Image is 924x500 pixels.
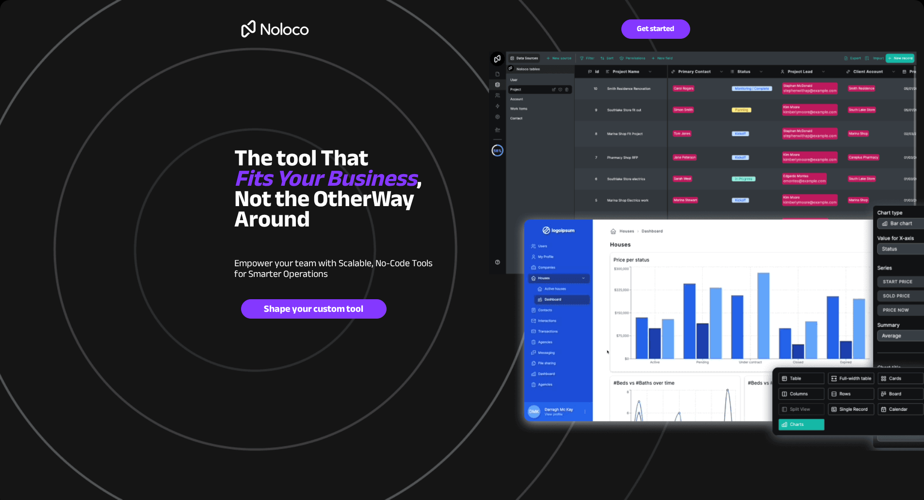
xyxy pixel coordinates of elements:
a: Shape your custom tool [241,299,387,319]
span: Way Around [234,177,414,241]
em: Your Business [276,157,417,200]
span: Get started [622,24,690,33]
span: Empower your team with Scala [234,254,359,272]
span: Shape your custom tool [242,303,386,315]
em: Fits [234,157,272,200]
span: ther [328,177,372,221]
span: ble, No-Code Tools for Smarter Operations [234,254,433,283]
span: The tool That [234,136,372,180]
span: , Not the O [234,157,422,221]
a: Get started [621,19,690,39]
